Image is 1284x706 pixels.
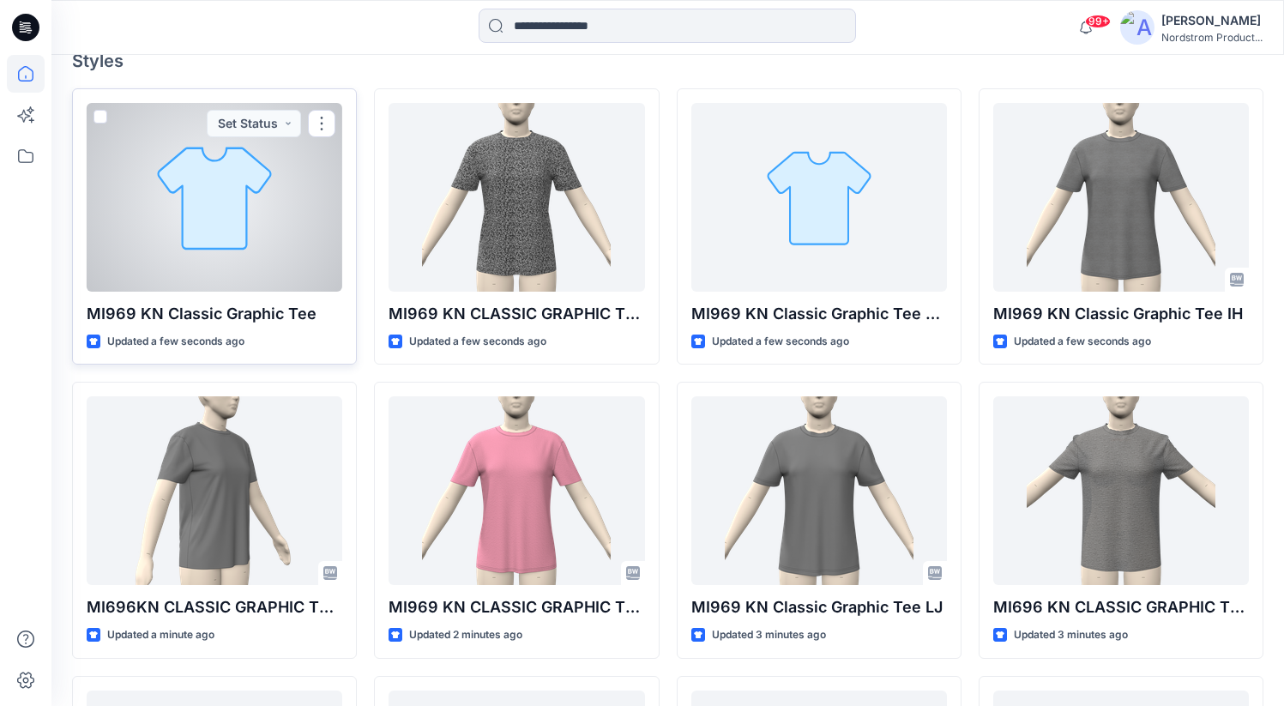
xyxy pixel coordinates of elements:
p: Updated a few seconds ago [409,333,546,351]
a: MI969 KN Classic Graphic Tee LJ [691,396,947,585]
p: MI969 KN Classic Graphic Tee MK [691,302,947,326]
div: Nordstrom Product... [1161,31,1263,44]
p: Updated 3 minutes ago [712,626,826,644]
p: Updated a minute ago [107,626,214,644]
p: MI969 KN Classic Graphic Tee IH [993,302,1249,326]
p: MI969 KN CLASSIC GRAPHIC TEE RL [389,595,644,619]
p: MI969 KN CLASSIC GRAPHIC TEE RV [389,302,644,326]
p: MI696KN CLASSIC GRAPHIC TEE - KW [87,595,342,619]
a: MI969 KN CLASSIC GRAPHIC TEE RV [389,103,644,292]
a: MI969 KN CLASSIC GRAPHIC TEE RL [389,396,644,585]
p: Updated a few seconds ago [712,333,849,351]
h4: Styles [72,51,1263,71]
img: avatar [1120,10,1154,45]
a: MI696 KN CLASSIC GRAPHIC TEE LH [993,396,1249,585]
a: MI696KN CLASSIC GRAPHIC TEE - KW [87,396,342,585]
div: [PERSON_NAME] [1161,10,1263,31]
a: MI969 KN Classic Graphic Tee IH [993,103,1249,292]
a: MI969 KN Classic Graphic Tee MK [691,103,947,292]
span: 99+ [1085,15,1111,28]
p: MI969 KN Classic Graphic Tee [87,302,342,326]
a: MI969 KN Classic Graphic Tee [87,103,342,292]
p: Updated a few seconds ago [107,333,244,351]
p: Updated 3 minutes ago [1014,626,1128,644]
p: MI969 KN Classic Graphic Tee LJ [691,595,947,619]
p: Updated a few seconds ago [1014,333,1151,351]
p: Updated 2 minutes ago [409,626,522,644]
p: MI696 KN CLASSIC GRAPHIC TEE LH [993,595,1249,619]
